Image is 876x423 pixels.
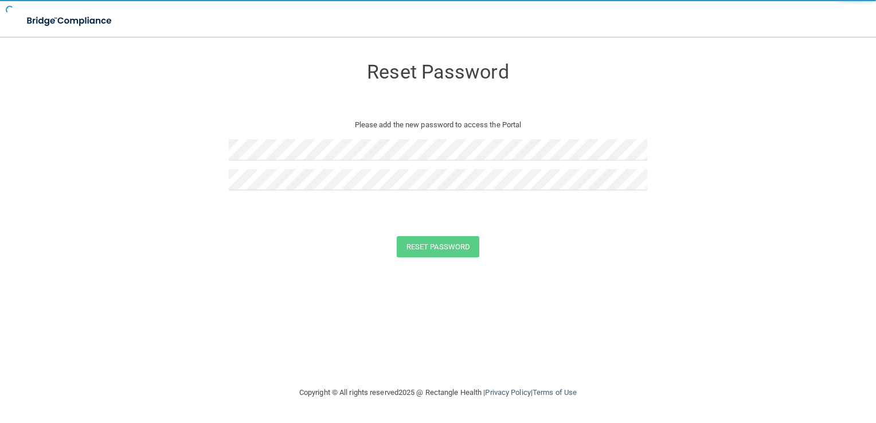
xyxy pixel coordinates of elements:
button: Reset Password [397,236,479,257]
img: bridge_compliance_login_screen.278c3ca4.svg [17,9,123,33]
a: Terms of Use [533,388,577,397]
h3: Reset Password [229,61,647,83]
div: Copyright © All rights reserved 2025 @ Rectangle Health | | [229,374,647,411]
a: Privacy Policy [485,388,530,397]
p: Please add the new password to access the Portal [237,118,639,132]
